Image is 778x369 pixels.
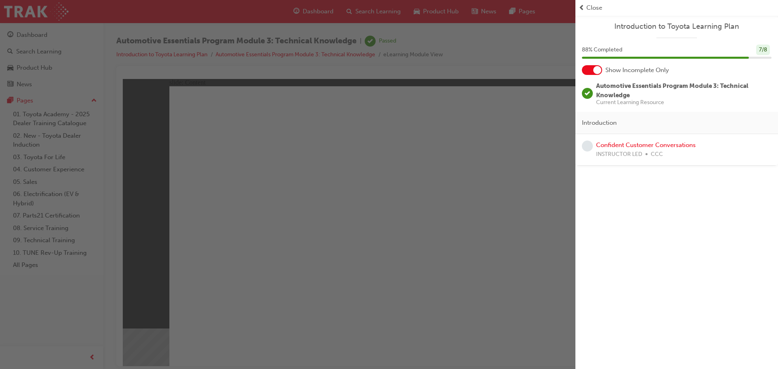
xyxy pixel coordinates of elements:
span: Current Learning Resource [596,100,772,105]
span: Close [586,3,602,13]
span: prev-icon [579,3,585,13]
span: 88 % Completed [582,45,622,55]
span: INSTRUCTOR LED [596,150,642,159]
span: Introduction [582,118,617,128]
a: Introduction to Toyota Learning Plan [582,22,772,31]
span: learningRecordVerb_NONE-icon [582,141,593,151]
div: 7 / 8 [756,45,770,55]
a: Confident Customer Conversations [596,141,696,149]
span: CCC [651,150,663,159]
span: Automotive Essentials Program Module 3: Technical Knowledge [596,82,748,99]
span: learningRecordVerb_PASS-icon [582,88,593,99]
span: Show Incomplete Only [605,66,669,75]
button: prev-iconClose [579,3,775,13]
